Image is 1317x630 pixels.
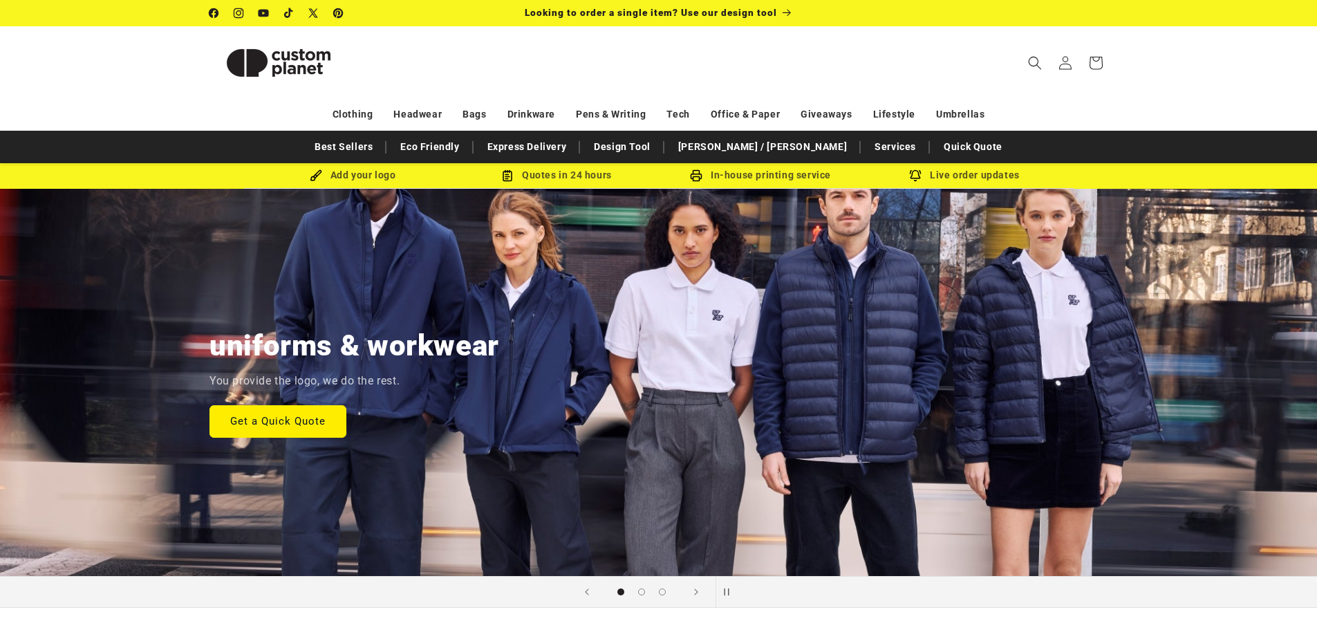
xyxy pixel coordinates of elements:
[525,7,777,18] span: Looking to order a single item? Use our design tool
[671,135,854,159] a: [PERSON_NAME] / [PERSON_NAME]
[209,405,346,437] a: Get a Quick Quote
[393,102,442,127] a: Headwear
[393,135,466,159] a: Eco Friendly
[801,102,852,127] a: Giveaways
[873,102,915,127] a: Lifestyle
[659,167,863,184] div: In-house printing service
[716,577,746,607] button: Pause slideshow
[587,135,657,159] a: Design Tool
[863,167,1067,184] div: Live order updates
[455,167,659,184] div: Quotes in 24 hours
[308,135,380,159] a: Best Sellers
[666,102,689,127] a: Tech
[610,582,631,602] button: Load slide 1 of 3
[1020,48,1050,78] summary: Search
[209,327,499,364] h2: uniforms & workwear
[711,102,780,127] a: Office & Paper
[652,582,673,602] button: Load slide 3 of 3
[507,102,555,127] a: Drinkware
[501,169,514,182] img: Order Updates Icon
[572,577,602,607] button: Previous slide
[631,582,652,602] button: Load slide 2 of 3
[868,135,923,159] a: Services
[936,102,984,127] a: Umbrellas
[251,167,455,184] div: Add your logo
[690,169,702,182] img: In-house printing
[209,32,348,94] img: Custom Planet
[576,102,646,127] a: Pens & Writing
[681,577,711,607] button: Next slide
[1248,564,1317,630] iframe: Chat Widget
[310,169,322,182] img: Brush Icon
[204,26,353,99] a: Custom Planet
[909,169,922,182] img: Order updates
[463,102,486,127] a: Bags
[480,135,574,159] a: Express Delivery
[333,102,373,127] a: Clothing
[937,135,1009,159] a: Quick Quote
[209,371,400,391] p: You provide the logo, we do the rest.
